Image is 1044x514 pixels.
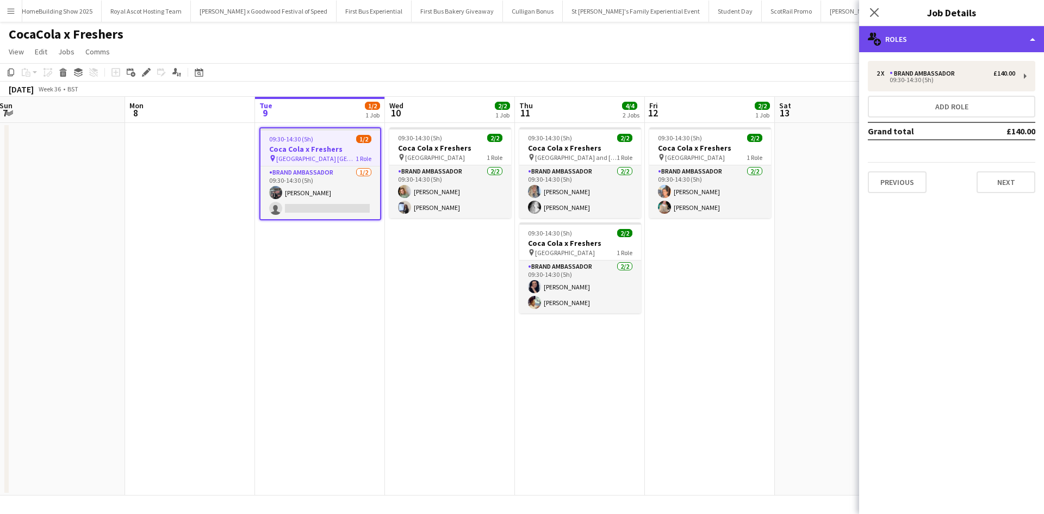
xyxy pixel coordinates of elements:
div: 2 Jobs [623,111,639,119]
span: Mon [129,101,144,110]
app-job-card: 09:30-14:30 (5h)2/2Coca Cola x Freshers [GEOGRAPHIC_DATA]1 RoleBrand Ambassador2/209:30-14:30 (5h... [389,127,511,218]
span: 09:30-14:30 (5h) [269,135,313,143]
app-job-card: 09:30-14:30 (5h)2/2Coca Cola x Freshers [GEOGRAPHIC_DATA]1 RoleBrand Ambassador2/209:30-14:30 (5h... [649,127,771,218]
div: Roles [859,26,1044,52]
span: 09:30-14:30 (5h) [398,134,442,142]
app-card-role: Brand Ambassador2/209:30-14:30 (5h)[PERSON_NAME][PERSON_NAME] [649,165,771,218]
span: 09:30-14:30 (5h) [658,134,702,142]
h3: Coca Cola x Freshers [519,143,641,153]
td: Grand total [868,122,971,140]
span: 1 Role [747,153,762,162]
div: 2 x [877,70,890,77]
button: St [PERSON_NAME]'s Family Experiential Event [563,1,709,22]
app-job-card: 09:30-14:30 (5h)2/2Coca Cola x Freshers [GEOGRAPHIC_DATA]1 RoleBrand Ambassador2/209:30-14:30 (5h... [519,222,641,313]
span: 1/2 [356,135,371,143]
h3: Coca Cola x Freshers [519,238,641,248]
span: Sat [779,101,791,110]
span: [GEOGRAPHIC_DATA] [GEOGRAPHIC_DATA] [276,154,356,163]
span: 1 Role [487,153,502,162]
span: 2/2 [487,134,502,142]
span: Wed [389,101,403,110]
span: Fri [649,101,658,110]
div: 09:30-14:30 (5h) [877,77,1015,83]
span: View [9,47,24,57]
span: 2/2 [617,134,632,142]
span: 10 [388,107,403,119]
a: Jobs [54,45,79,59]
span: [GEOGRAPHIC_DATA] [405,153,465,162]
span: Comms [85,47,110,57]
h3: Coca Cola x Freshers [649,143,771,153]
a: View [4,45,28,59]
span: 1 Role [617,249,632,257]
h3: Coca Cola x Freshers [260,144,380,154]
span: 1/2 [365,102,380,110]
div: Brand Ambassador [890,70,959,77]
button: Student Day [709,1,762,22]
span: 2/2 [617,229,632,237]
span: 2/2 [755,102,770,110]
span: 2/2 [495,102,510,110]
span: Edit [35,47,47,57]
button: Previous [868,171,927,193]
h3: Job Details [859,5,1044,20]
button: ScotRail Promo [762,1,821,22]
span: 09:30-14:30 (5h) [528,229,572,237]
button: Culligan Bonus [503,1,563,22]
span: 1 Role [617,153,632,162]
span: 09:30-14:30 (5h) [528,134,572,142]
span: Jobs [58,47,74,57]
app-card-role: Brand Ambassador1/209:30-14:30 (5h)[PERSON_NAME] [260,166,380,219]
span: Week 36 [36,85,63,93]
span: 2/2 [747,134,762,142]
span: 4/4 [622,102,637,110]
td: £140.00 [971,122,1035,140]
span: Tue [259,101,272,110]
span: 11 [518,107,533,119]
span: 8 [128,107,144,119]
app-job-card: 09:30-14:30 (5h)1/2Coca Cola x Freshers [GEOGRAPHIC_DATA] [GEOGRAPHIC_DATA]1 RoleBrand Ambassador... [259,127,381,220]
a: Edit [30,45,52,59]
span: 12 [648,107,658,119]
div: 1 Job [755,111,769,119]
button: Royal Ascot Hosting Team [102,1,191,22]
button: [PERSON_NAME] TripAdvisor Dog Event [821,1,946,22]
div: 1 Job [365,111,380,119]
div: £140.00 [993,70,1015,77]
app-card-role: Brand Ambassador2/209:30-14:30 (5h)[PERSON_NAME][PERSON_NAME] [519,261,641,313]
app-job-card: 09:30-14:30 (5h)2/2Coca Cola x Freshers [GEOGRAPHIC_DATA] and [GEOGRAPHIC_DATA]1 RoleBrand Ambass... [519,127,641,218]
div: [DATE] [9,84,34,95]
span: [GEOGRAPHIC_DATA] [535,249,595,257]
span: 9 [258,107,272,119]
span: 13 [778,107,791,119]
span: [GEOGRAPHIC_DATA] and [GEOGRAPHIC_DATA] [535,153,617,162]
div: 1 Job [495,111,509,119]
app-card-role: Brand Ambassador2/209:30-14:30 (5h)[PERSON_NAME][PERSON_NAME] [389,165,511,218]
span: [GEOGRAPHIC_DATA] [665,153,725,162]
a: Comms [81,45,114,59]
button: [PERSON_NAME] x Goodwood Festival of Speed [191,1,337,22]
h3: Coca Cola x Freshers [389,143,511,153]
div: BST [67,85,78,93]
button: First Bus Bakery Giveaway [412,1,503,22]
button: Next [977,171,1035,193]
span: 1 Role [356,154,371,163]
button: Add role [868,96,1035,117]
h1: CocaCola x Freshers [9,26,123,42]
button: First Bus Experiential [337,1,412,22]
span: Thu [519,101,533,110]
app-card-role: Brand Ambassador2/209:30-14:30 (5h)[PERSON_NAME][PERSON_NAME] [519,165,641,218]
